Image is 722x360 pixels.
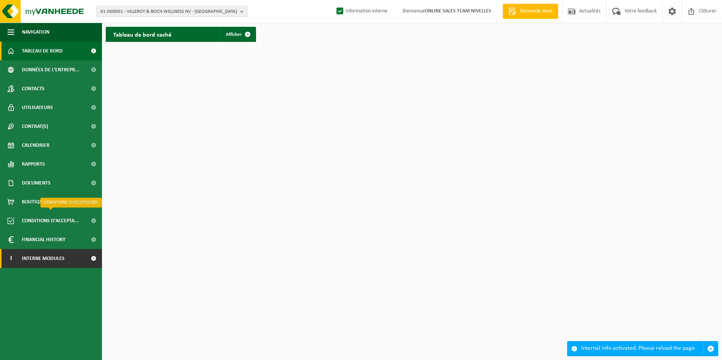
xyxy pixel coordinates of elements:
[22,98,53,117] span: Utilisateurs
[96,6,247,17] button: 01-000001 - VILLEROY & BOCH WELLNESS NV - [GEOGRAPHIC_DATA]
[425,8,491,14] strong: ONLINE SALES TEAM NIVELLES
[518,8,554,15] span: Demande devis
[22,174,51,192] span: Documents
[22,79,45,98] span: Contacts
[100,6,237,17] span: 01-000001 - VILLEROY & BOCH WELLNESS NV - [GEOGRAPHIC_DATA]
[22,42,63,60] span: Tableau de bord
[335,6,387,17] label: Information interne
[22,117,48,136] span: Contrat(s)
[226,32,242,37] span: Afficher
[8,249,14,268] span: I
[22,136,49,155] span: Calendrier
[22,155,45,174] span: Rapports
[22,249,65,268] span: Interne modules
[22,60,80,79] span: Données de l'entrepr...
[220,27,255,42] a: Afficher
[22,192,67,211] span: Boutique en ligne
[503,4,558,19] a: Demande devis
[581,342,703,356] div: Internal info activated. Please reload the page
[22,23,49,42] span: Navigation
[22,211,79,230] span: Conditions d'accepta...
[22,230,65,249] span: Financial History
[106,27,179,42] h2: Tableau de bord caché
